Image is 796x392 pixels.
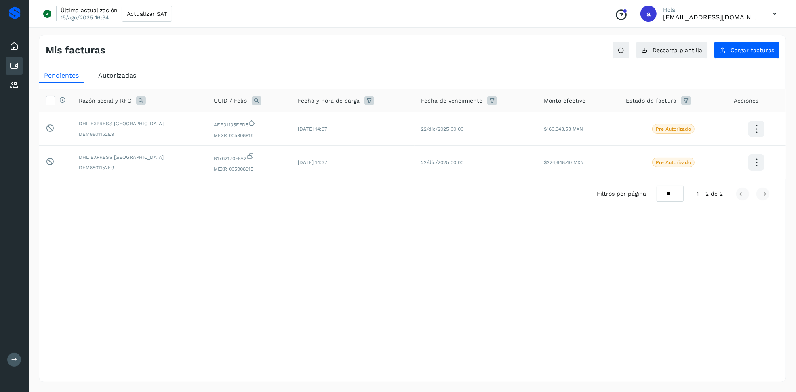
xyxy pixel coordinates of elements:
h4: Mis facturas [46,44,105,56]
span: Monto efectivo [544,97,585,105]
span: Actualizar SAT [127,11,167,17]
span: $160,343.53 MXN [544,126,583,132]
span: Estado de factura [626,97,676,105]
span: 22/dic/2025 00:00 [421,160,463,165]
button: Cargar facturas [714,42,779,59]
span: Filtros por página : [597,190,650,198]
span: Cargar facturas [731,47,774,53]
p: Pre Autorizado [656,126,691,132]
span: $224,648.40 MXN [544,160,584,165]
span: UUID / Folio [214,97,247,105]
span: Fecha y hora de carga [298,97,360,105]
span: MEXR 005908916 [214,132,284,139]
div: Inicio [6,38,23,55]
span: DEM8801152E9 [79,164,201,171]
span: [DATE] 14:37 [298,126,327,132]
p: 15/ago/2025 16:34 [61,14,109,21]
span: B1762170FFA2 [214,152,284,162]
span: 1 - 2 de 2 [697,190,723,198]
p: administracion@logistify.com.mx [663,13,760,21]
p: Hola, [663,6,760,13]
button: Actualizar SAT [122,6,172,22]
span: 22/dic/2025 00:00 [421,126,463,132]
span: Descarga plantilla [653,47,702,53]
span: DEM8801152E9 [79,131,201,138]
span: DHL EXPRESS [GEOGRAPHIC_DATA] [79,154,201,161]
span: [DATE] 14:37 [298,160,327,165]
span: Acciones [734,97,758,105]
p: Pre Autorizado [656,160,691,165]
span: Pendientes [44,72,79,79]
div: Proveedores [6,76,23,94]
span: Autorizadas [98,72,136,79]
span: Fecha de vencimiento [421,97,482,105]
span: DHL EXPRESS [GEOGRAPHIC_DATA] [79,120,201,127]
span: AEE31135EFD5 [214,119,284,129]
span: MEXR 005908915 [214,165,284,173]
div: Cuentas por pagar [6,57,23,75]
span: Razón social y RFC [79,97,131,105]
p: Última actualización [61,6,118,14]
button: Descarga plantilla [636,42,708,59]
